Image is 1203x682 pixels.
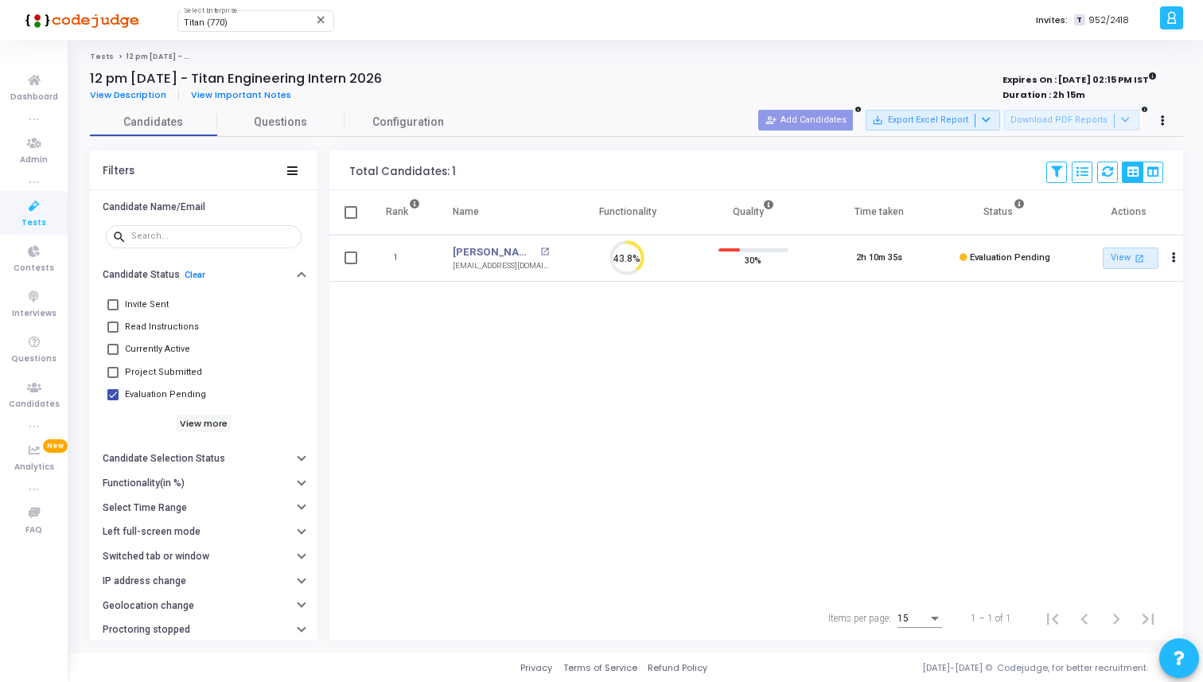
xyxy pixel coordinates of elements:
[1103,247,1158,269] a: View
[103,453,225,465] h6: Candidate Selection Status
[540,247,549,256] mat-icon: open_in_new
[866,110,1000,131] button: Export Excel Report
[90,90,179,100] a: View Description
[90,194,317,219] button: Candidate Name/Email
[103,201,205,213] h6: Candidate Name/Email
[1133,251,1147,265] mat-icon: open_in_new
[9,398,60,411] span: Candidates
[90,71,382,87] h4: 12 pm [DATE] - Titan Engineering Intern 2026
[1074,14,1084,26] span: T
[1132,602,1164,634] button: Last page
[1037,602,1069,634] button: First page
[103,624,190,636] h6: Proctoring stopped
[90,88,166,101] span: View Description
[970,252,1050,263] span: Evaluation Pending
[103,477,185,489] h6: Functionality(in %)
[90,446,317,471] button: Candidate Selection Status
[1162,247,1185,270] button: Actions
[745,252,761,268] span: 30%
[11,353,56,366] span: Questions
[856,251,902,265] div: 2h 10m 35s
[125,295,169,314] span: Invite Sent
[90,618,317,642] button: Proctoring stopped
[90,52,1183,62] nav: breadcrumb
[125,363,202,382] span: Project Submitted
[897,614,942,625] mat-select: Items per page:
[14,262,54,275] span: Contests
[131,232,295,241] input: Search...
[10,91,58,104] span: Dashboard
[1036,14,1068,27] label: Invites:
[648,661,707,675] a: Refund Policy
[565,190,691,235] th: Functionality
[125,385,206,404] span: Evaluation Pending
[1088,14,1129,27] span: 952/2418
[758,110,853,131] button: Add Candidates
[315,14,328,26] mat-icon: Clear
[369,190,437,235] th: Rank
[185,270,205,280] a: Clear
[90,263,317,287] button: Candidate StatusClear
[90,569,317,594] button: IP address change
[90,52,114,61] a: Tests
[20,4,139,36] img: logo
[125,318,199,337] span: Read Instructions
[25,524,42,537] span: FAQ
[12,307,56,321] span: Interviews
[103,502,187,514] h6: Select Time Range
[369,235,437,282] td: 1
[855,203,904,220] div: Time taken
[127,52,302,61] span: 12 pm [DATE] - Titan Engineering Intern 2026
[1069,602,1100,634] button: Previous page
[103,526,200,538] h6: Left full-screen mode
[179,90,303,100] a: View Important Notes
[1002,69,1157,87] strong: Expires On : [DATE] 02:15 PM IST
[90,520,317,544] button: Left full-screen mode
[453,203,479,220] div: Name
[372,114,444,131] span: Configuration
[563,661,637,675] a: Terms of Service
[90,594,317,618] button: Geolocation change
[872,115,883,126] mat-icon: save_alt
[191,88,291,101] span: View Important Notes
[103,551,209,563] h6: Switched tab or window
[103,600,194,612] h6: Geolocation change
[177,415,232,432] h6: View more
[520,661,552,675] a: Privacy
[21,216,46,230] span: Tests
[90,544,317,569] button: Switched tab or window
[43,439,68,453] span: New
[765,115,777,126] mat-icon: person_add_alt
[828,611,891,625] div: Items per page:
[112,229,131,244] mat-icon: search
[103,165,134,177] div: Filters
[942,190,1068,235] th: Status
[349,166,456,178] div: Total Candidates: 1
[103,269,180,281] h6: Candidate Status
[184,18,228,28] span: Titan (770)
[1100,602,1132,634] button: Next page
[1122,162,1163,183] div: View Options
[707,661,1183,675] div: [DATE]-[DATE] © Codejudge, for better recruitment.
[897,613,909,624] span: 15
[691,190,816,235] th: Quality
[103,575,186,587] h6: IP address change
[971,611,1011,625] div: 1 – 1 of 1
[453,260,549,272] div: [EMAIL_ADDRESS][DOMAIN_NAME]
[90,495,317,520] button: Select Time Range
[90,114,217,131] span: Candidates
[1068,190,1193,235] th: Actions
[453,244,535,260] a: [PERSON_NAME]
[125,340,190,359] span: Currently Active
[1004,110,1139,131] button: Download PDF Reports
[90,471,317,496] button: Functionality(in %)
[1002,88,1085,101] strong: Duration : 2h 15m
[14,461,54,474] span: Analytics
[20,154,48,167] span: Admin
[217,114,345,131] span: Questions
